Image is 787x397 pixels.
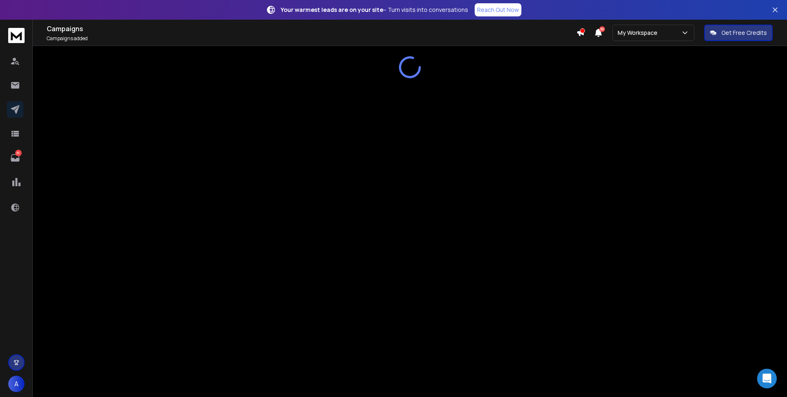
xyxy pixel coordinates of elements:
[599,26,605,32] span: 50
[475,3,521,16] a: Reach Out Now
[8,28,25,43] img: logo
[7,150,23,166] a: 61
[704,25,773,41] button: Get Free Credits
[47,35,576,42] p: Campaigns added
[618,29,661,37] p: My Workspace
[8,376,25,392] button: A
[721,29,767,37] p: Get Free Credits
[47,24,576,34] h1: Campaigns
[281,6,383,14] strong: Your warmest leads are on your site
[477,6,519,14] p: Reach Out Now
[757,369,777,388] div: Open Intercom Messenger
[15,150,22,156] p: 61
[281,6,468,14] p: – Turn visits into conversations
